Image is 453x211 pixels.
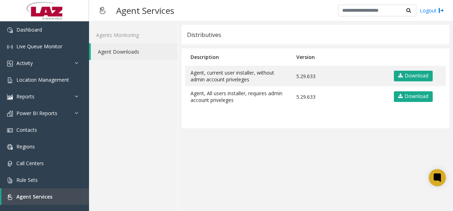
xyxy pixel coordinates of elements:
[7,144,13,150] img: 'icon'
[16,177,38,183] span: Rule Sets
[16,26,42,33] span: Dashboard
[7,178,13,183] img: 'icon'
[16,160,44,167] span: Call Centers
[16,126,37,133] span: Contacts
[187,30,221,39] div: Distributives
[291,66,387,86] td: 5.29.633
[7,161,13,167] img: 'icon'
[16,60,33,66] span: Activity
[16,193,52,200] span: Agent Services
[7,194,13,200] img: 'icon'
[185,86,291,107] td: Agent, All users installer, requires admin account priveleges
[7,111,13,117] img: 'icon'
[185,66,291,86] td: Agent, current user installer, without admin account priveleges
[7,77,13,83] img: 'icon'
[16,43,62,50] span: Live Queue Monitor
[89,27,178,43] a: Agents Monitoring
[420,7,444,14] a: Logout
[394,71,433,81] a: Download
[291,48,387,66] th: Version
[185,48,291,66] th: Description
[96,2,109,19] img: pageIcon
[7,44,13,50] img: 'icon'
[291,86,387,107] td: 5.29.633
[16,143,35,150] span: Regions
[1,188,89,205] a: Agent Services
[113,2,178,19] h3: Agent Services
[7,61,13,66] img: 'icon'
[16,110,57,117] span: Power BI Reports
[16,76,69,83] span: Location Management
[16,93,35,100] span: Reports
[7,128,13,133] img: 'icon'
[394,91,433,102] a: Download
[7,27,13,33] img: 'icon'
[91,43,178,60] a: Agent Downloads
[7,94,13,100] img: 'icon'
[438,7,444,14] img: logout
